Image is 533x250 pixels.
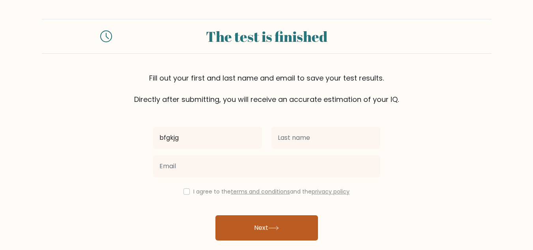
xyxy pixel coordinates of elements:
button: Next [215,215,318,241]
a: terms and conditions [231,188,290,195]
div: The test is finished [122,26,412,47]
label: I agree to the and the [193,188,350,195]
input: Email [153,155,380,177]
input: First name [153,127,262,149]
a: privacy policy [312,188,350,195]
div: Fill out your first and last name and email to save your test results. Directly after submitting,... [42,73,492,105]
input: Last name [271,127,380,149]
